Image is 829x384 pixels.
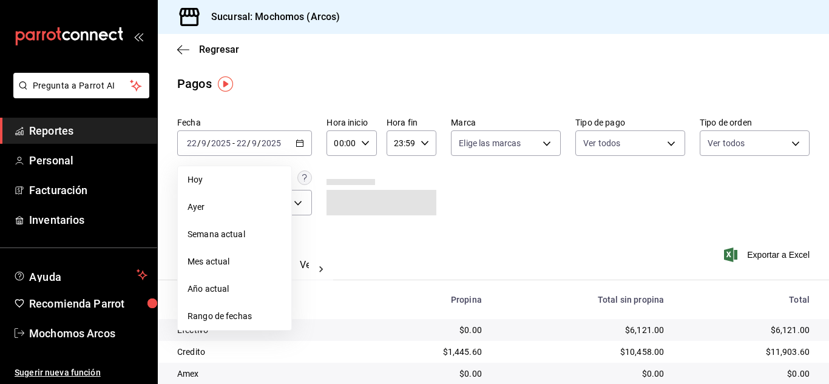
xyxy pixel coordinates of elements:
[207,138,211,148] span: /
[218,76,233,92] img: Tooltip marker
[188,228,282,241] span: Semana actual
[451,118,561,127] label: Marca
[501,295,664,305] div: Total sin propina
[683,368,810,380] div: $0.00
[211,138,231,148] input: ----
[15,366,147,379] span: Sugerir nueva función
[29,295,147,312] span: Recomienda Parrot
[8,88,149,101] a: Pregunta a Parrot AI
[13,73,149,98] button: Pregunta a Parrot AI
[29,325,147,342] span: Mochomos Arcos
[177,368,357,380] div: Amex
[201,10,340,24] h3: Sucursal: Mochomos (Arcos)
[327,118,376,127] label: Hora inicio
[29,268,132,282] span: Ayuda
[29,182,147,198] span: Facturación
[377,295,481,305] div: Propina
[708,137,745,149] span: Ver todos
[201,138,207,148] input: --
[188,310,282,323] span: Rango de fechas
[377,324,481,336] div: $0.00
[726,248,810,262] button: Exportar a Excel
[29,152,147,169] span: Personal
[377,346,481,358] div: $1,445.60
[683,346,810,358] div: $11,903.60
[199,44,239,55] span: Regresar
[134,32,143,41] button: open_drawer_menu
[251,138,257,148] input: --
[387,118,436,127] label: Hora fin
[236,138,247,148] input: --
[232,138,235,148] span: -
[575,118,685,127] label: Tipo de pago
[257,138,261,148] span: /
[261,138,282,148] input: ----
[33,79,130,92] span: Pregunta a Parrot AI
[177,44,239,55] button: Regresar
[29,212,147,228] span: Inventarios
[29,123,147,139] span: Reportes
[186,138,197,148] input: --
[177,118,312,127] label: Fecha
[501,346,664,358] div: $10,458.00
[683,295,810,305] div: Total
[177,75,212,93] div: Pagos
[501,368,664,380] div: $0.00
[583,137,620,149] span: Ver todos
[501,324,664,336] div: $6,121.00
[459,137,521,149] span: Elige las marcas
[197,138,201,148] span: /
[683,324,810,336] div: $6,121.00
[177,346,357,358] div: Credito
[377,368,481,380] div: $0.00
[188,283,282,295] span: Año actual
[188,173,282,186] span: Hoy
[188,255,282,268] span: Mes actual
[188,201,282,214] span: Ayer
[300,259,345,280] button: Ver pagos
[247,138,251,148] span: /
[700,118,810,127] label: Tipo de orden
